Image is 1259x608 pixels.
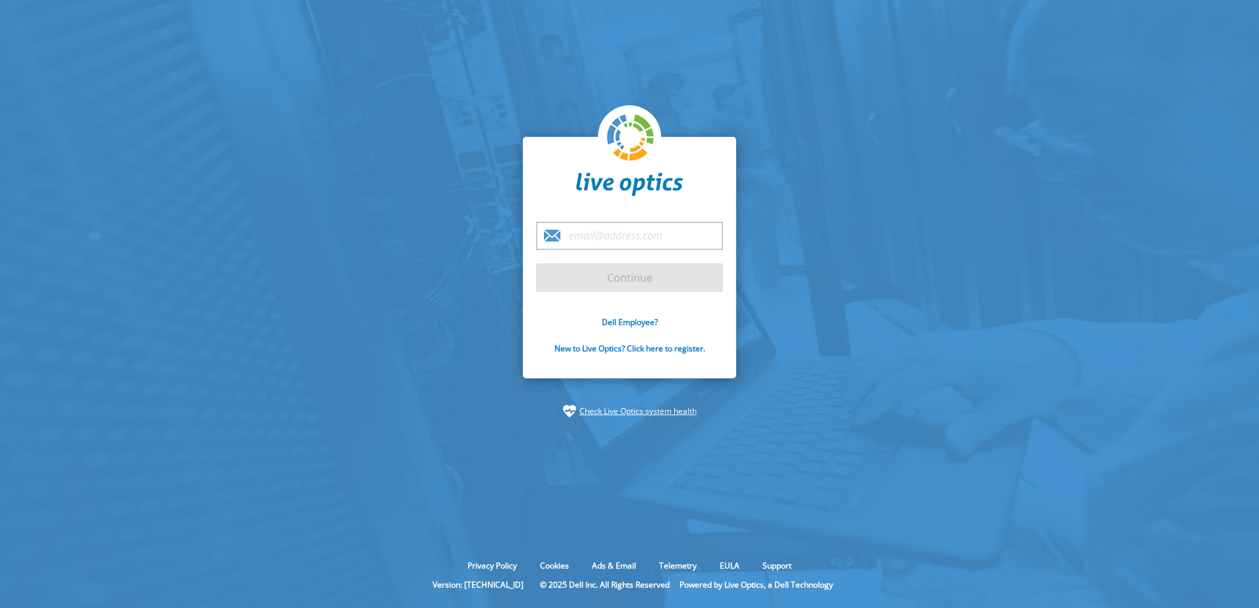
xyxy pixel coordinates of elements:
a: EULA [710,560,749,571]
a: Support [753,560,801,571]
img: liveoptics-word.svg [576,172,683,196]
li: Powered by Live Optics, a Dell Technology [680,579,833,590]
img: liveoptics-logo.svg [607,114,655,162]
li: Version: [TECHNICAL_ID] [426,579,530,590]
img: status-check-icon.svg [563,405,576,418]
input: email@address.com [536,222,723,250]
a: Telemetry [649,560,707,571]
a: New to Live Optics? Click here to register. [554,343,705,354]
a: Cookies [530,560,579,571]
a: Ads & Email [582,560,646,571]
a: Check Live Optics system health [579,405,697,418]
li: © 2025 Dell Inc. All Rights Reserved [533,579,676,590]
a: Privacy Policy [458,560,527,571]
a: Dell Employee? [602,317,658,328]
